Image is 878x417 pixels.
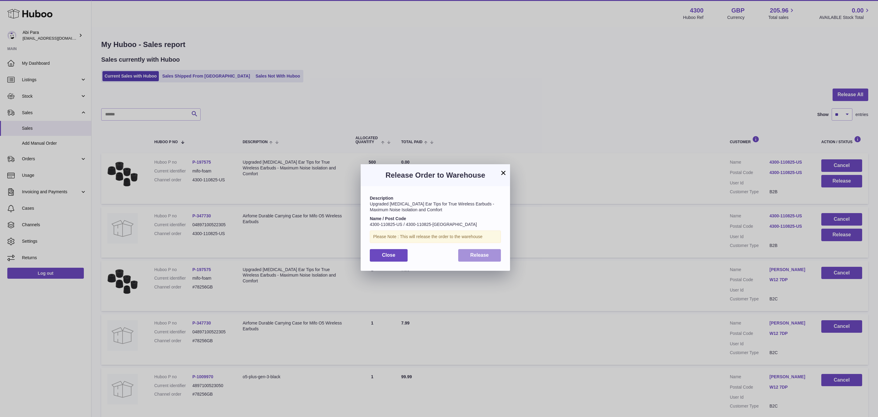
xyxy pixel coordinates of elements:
[370,196,393,201] strong: Description
[500,169,507,176] button: ×
[370,230,501,243] div: Please Note : This will release the order to the warehouse
[370,249,408,262] button: Close
[370,201,494,212] span: Upgraded [MEDICAL_DATA] Ear Tips for True Wireless Earbuds - Maximum Noise Isolation and Comfort
[470,252,489,258] span: Release
[458,249,501,262] button: Release
[370,216,406,221] strong: Name / Post Code
[382,252,395,258] span: Close
[370,170,501,180] h3: Release Order to Warehouse
[370,222,477,227] span: 4300-110825-US / 4300-110825-[GEOGRAPHIC_DATA]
